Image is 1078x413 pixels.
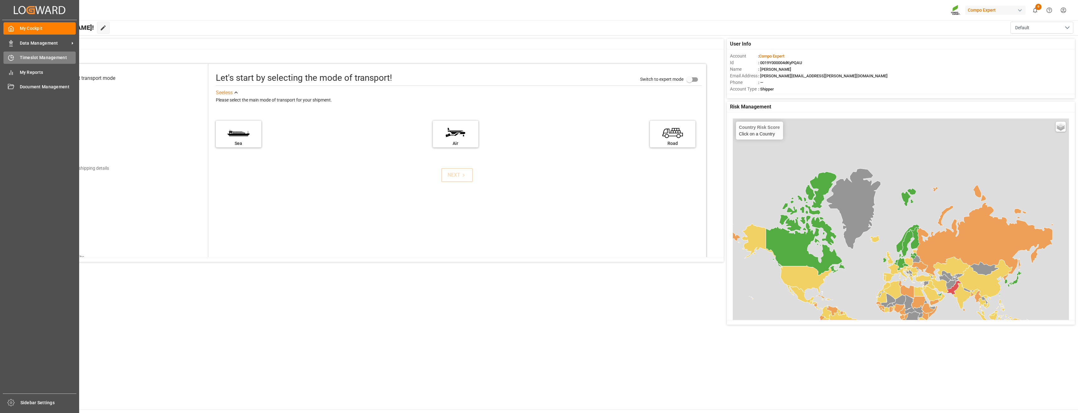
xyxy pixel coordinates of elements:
div: Select transport mode [67,74,115,82]
span: Hello [PERSON_NAME]! [26,22,94,34]
a: My Reports [3,66,76,78]
div: NEXT [448,171,467,179]
div: Click on a Country [739,125,780,136]
a: My Cockpit [3,22,76,35]
span: : 0019Y000004dKyPQAU [758,60,802,65]
a: Layers [1056,122,1066,132]
div: See less [216,89,233,96]
span: User Info [730,40,751,48]
button: NEXT [441,168,473,182]
div: Please select the main mode of transport for your shipment. [216,96,702,104]
button: show 6 new notifications [1028,3,1042,17]
button: Compo Expert [965,4,1028,16]
div: Sea [219,140,258,147]
h4: Country Risk Score [739,125,780,130]
span: : [758,54,784,58]
span: : — [758,80,763,85]
a: Timeslot Management [3,52,76,64]
span: : [PERSON_NAME] [758,67,791,72]
span: Name [730,66,758,73]
span: Account [730,53,758,59]
span: Phone [730,79,758,86]
div: Compo Expert [965,6,1026,15]
span: Email Address [730,73,758,79]
div: Air [436,140,475,147]
span: : Shipper [758,87,774,91]
span: Id [730,59,758,66]
button: open menu [1010,22,1073,34]
button: Help Center [1042,3,1056,17]
span: Default [1015,25,1029,31]
span: My Reports [20,69,76,76]
div: Let's start by selecting the mode of transport! [216,71,392,85]
span: Compo Expert [759,54,784,58]
span: Switch to expert mode [640,77,683,82]
span: Data Management [20,40,69,47]
span: Account Type [730,86,758,92]
span: Timeslot Management [20,54,76,61]
a: Document Management [3,81,76,93]
span: Document Management [20,84,76,90]
span: : [PERSON_NAME][EMAIL_ADDRESS][PERSON_NAME][DOMAIN_NAME] [758,74,888,78]
div: Road [653,140,692,147]
div: Add shipping details [70,165,109,172]
span: Sidebar Settings [20,399,77,406]
span: 6 [1035,4,1042,10]
span: Risk Management [730,103,771,111]
span: My Cockpit [20,25,76,32]
img: Screenshot%202023-09-29%20at%2010.02.21.png_1712312052.png [951,5,961,16]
